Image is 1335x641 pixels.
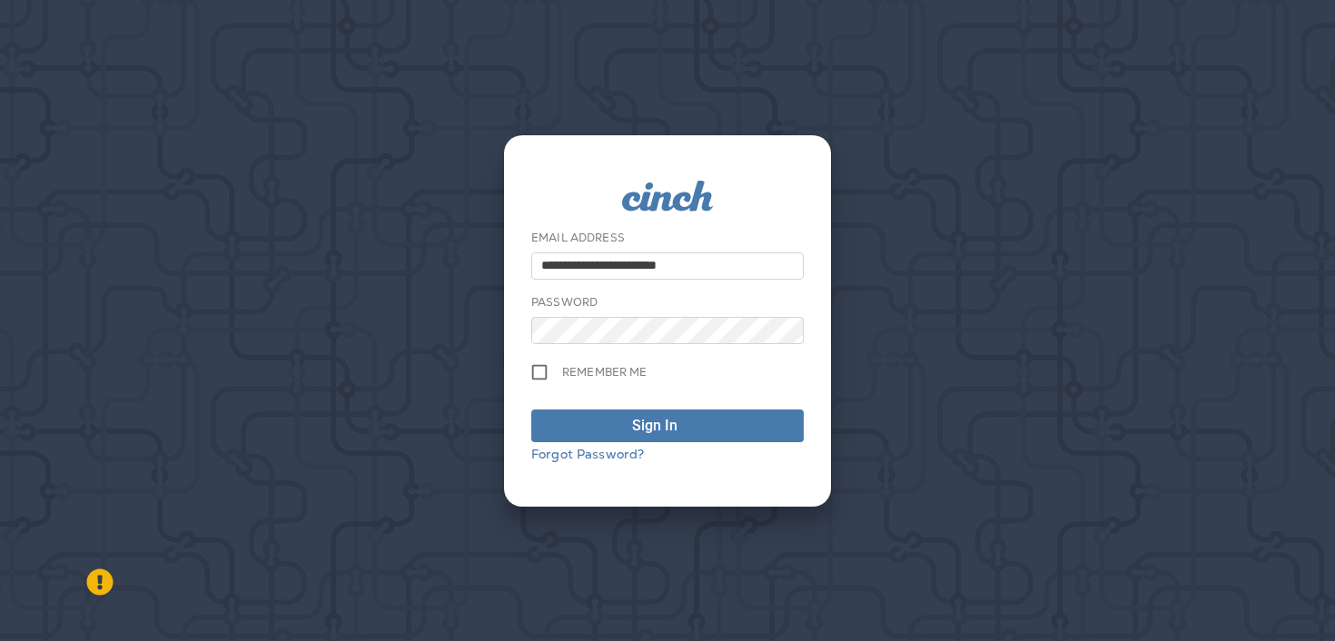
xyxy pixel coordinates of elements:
label: Password [531,295,598,310]
span: Remember me [562,365,648,380]
a: Forgot Password? [531,446,644,462]
div: Sign In [632,415,677,437]
button: Sign In [531,409,804,442]
label: Email Address [531,231,625,245]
